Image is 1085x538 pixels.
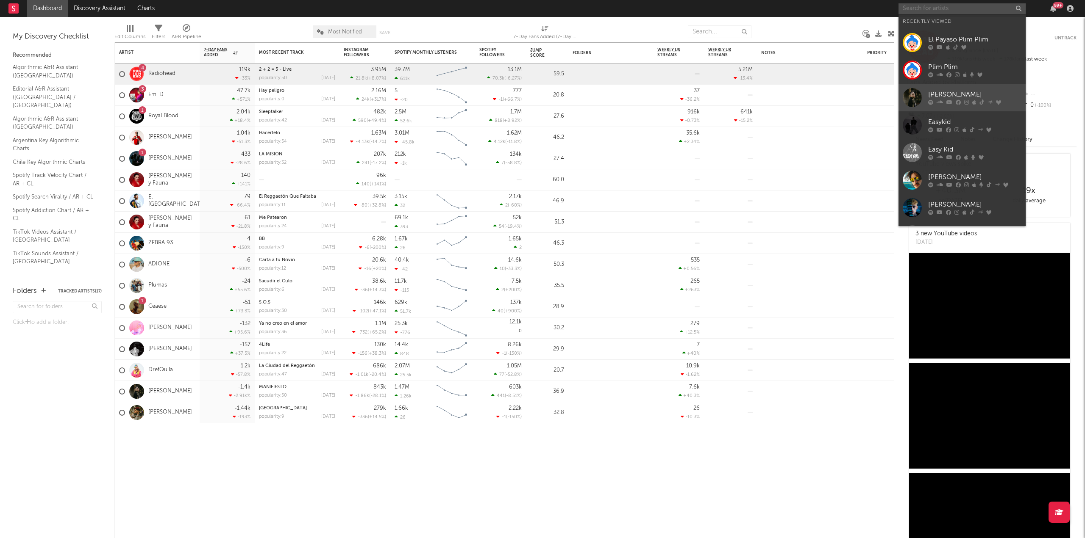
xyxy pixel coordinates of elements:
[395,76,410,81] div: 611k
[328,29,362,35] span: Most Notified
[530,238,564,248] div: 46.3
[371,182,385,187] span: +141 %
[1053,2,1063,8] div: 99 +
[513,32,577,42] div: 7-Day Fans Added (7-Day Fans Added)
[1050,5,1056,12] button: 99+
[496,287,522,292] div: ( )
[679,139,700,144] div: +2.34 %
[506,224,520,229] span: -19.4 %
[148,324,192,331] a: [PERSON_NAME]
[691,257,700,263] div: 535
[13,84,93,110] a: Editorial A&R Assistant ([GEOGRAPHIC_DATA] / [GEOGRAPHIC_DATA])
[899,194,1026,221] a: [PERSON_NAME]
[708,47,740,58] span: Weekly UK Streams
[259,88,335,93] div: Hay peligro
[321,118,335,123] div: [DATE]
[433,296,471,317] svg: Chart title
[740,109,753,115] div: 641k
[506,76,520,81] span: -6.27 %
[680,118,700,123] div: -0.73 %
[321,287,335,292] div: [DATE]
[509,236,522,242] div: 1.65k
[259,279,335,284] div: Sacudir el Culo
[371,67,386,72] div: 3.95M
[379,30,390,35] button: Save
[230,308,250,314] div: +73.3 %
[321,309,335,313] div: [DATE]
[114,32,145,42] div: Edit Columns
[498,97,503,102] span: -1
[433,106,471,127] svg: Chart title
[509,194,522,199] div: 2.17k
[530,196,564,206] div: 46.9
[321,160,335,165] div: [DATE]
[530,217,564,227] div: 51.3
[513,215,522,221] div: 52k
[738,67,753,72] div: 5.21M
[990,196,1068,206] div: daily average
[13,157,93,167] a: Chile Key Algorithmic Charts
[433,63,471,85] svg: Chart title
[395,152,406,157] div: 212k
[241,152,250,157] div: 433
[494,140,505,144] span: 4.12k
[507,130,522,136] div: 1.62M
[259,215,287,220] a: Me Patearon
[530,281,564,291] div: 35.5
[899,29,1026,56] a: El Payaso Plim Plim
[364,267,371,271] span: -16
[259,110,335,114] div: Sleeptalker
[899,221,1026,249] a: Deftones
[395,309,411,314] div: 51.7k
[13,227,93,245] a: TikTok Videos Assistant / [GEOGRAPHIC_DATA]
[499,224,504,229] span: 54
[259,364,315,368] a: La Ciudad del Reggaetón
[362,97,370,102] span: 24k
[362,161,370,166] span: 241
[364,246,370,250] span: -6
[259,88,284,93] a: Hay peligro
[13,63,93,80] a: Algorithmic A&R Assistant ([GEOGRAPHIC_DATA])
[376,173,386,178] div: 96k
[372,257,386,263] div: 20.6k
[152,21,165,46] div: Filters
[493,223,522,229] div: ( )
[259,237,265,241] a: BB
[321,203,335,207] div: [DATE]
[259,110,283,114] a: Sleeptalker
[259,118,287,123] div: popularity: 42
[509,203,520,208] span: -60 %
[259,266,286,271] div: popularity: 12
[501,161,504,166] span: 7
[259,152,282,157] a: LA MISIÓN
[259,203,286,207] div: popularity: 11
[259,258,295,262] a: Carta a tu Novio
[259,67,335,72] div: 2 + 2 = 5 - Live
[506,140,520,144] span: -11.8 %
[530,154,564,164] div: 27.4
[395,257,409,263] div: 40.4k
[204,47,231,58] span: 7-Day Fans Added
[321,266,335,271] div: [DATE]
[259,131,280,135] a: Hacértelo
[259,160,287,165] div: popularity: 32
[928,200,1021,210] div: [PERSON_NAME]
[236,109,250,115] div: 2.04k
[152,32,165,42] div: Filters
[119,50,183,55] div: Artist
[734,75,753,81] div: -13.4 %
[899,3,1026,14] input: Search for artists
[395,203,405,208] div: 32
[928,90,1021,100] div: [PERSON_NAME]
[259,139,287,144] div: popularity: 54
[259,194,316,199] a: El Reggaetón Que Faltaba
[259,406,307,411] a: [GEOGRAPHIC_DATA]
[395,50,458,55] div: Spotify Monthly Listeners
[510,300,522,305] div: 137k
[259,245,284,250] div: popularity: 9
[395,215,408,221] div: 69.1k
[690,279,700,284] div: 265
[374,300,386,305] div: 146k
[395,160,407,166] div: -1k
[496,160,522,166] div: ( )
